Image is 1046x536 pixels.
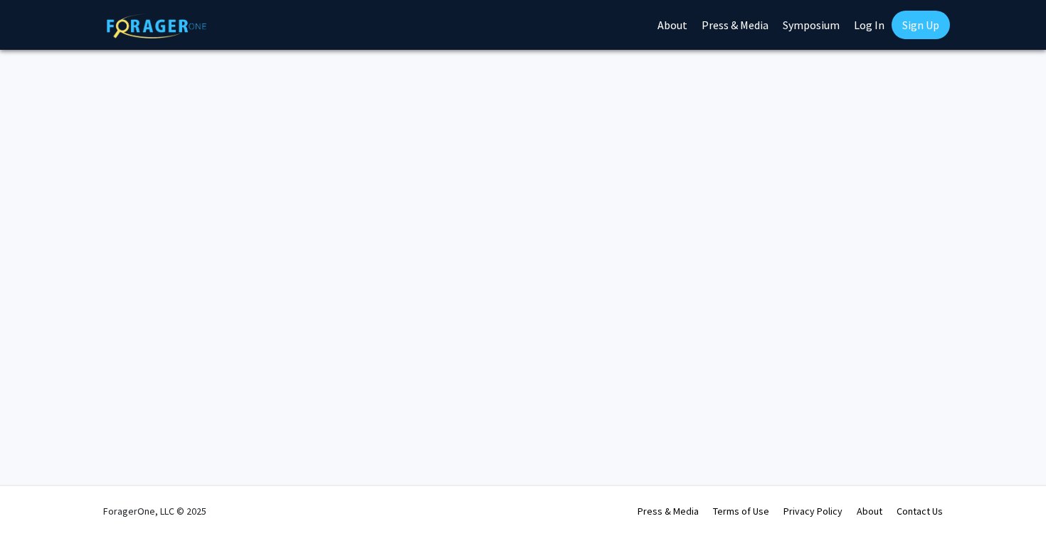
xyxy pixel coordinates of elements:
a: About [857,505,882,517]
a: Press & Media [638,505,699,517]
img: ForagerOne Logo [107,14,206,38]
a: Terms of Use [713,505,769,517]
a: Sign Up [892,11,950,39]
div: ForagerOne, LLC © 2025 [103,486,206,536]
a: Privacy Policy [783,505,842,517]
a: Contact Us [897,505,943,517]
